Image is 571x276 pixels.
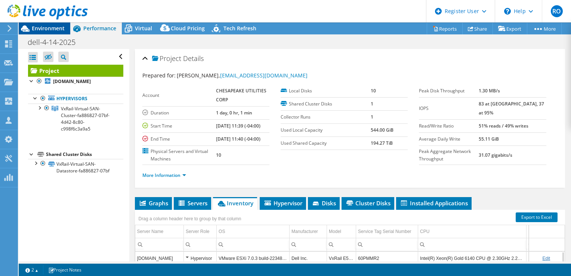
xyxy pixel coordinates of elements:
a: More Information [142,172,186,178]
label: Used Shared Capacity [281,139,371,147]
td: Manufacturer Column [290,225,327,238]
span: Environment [32,25,65,32]
td: Column CPU Sockets, Value 2 [527,252,562,265]
b: [DATE] 11:40 (-04:00) [216,136,260,142]
a: Share [462,23,493,34]
td: Server Role Column [184,225,217,238]
label: Physical Servers and Virtual Machines [142,148,216,163]
b: 1 [371,114,373,120]
label: Peak Aggregate Network Throughput [419,148,479,163]
label: End Time [142,135,216,143]
a: Edit [542,256,550,261]
span: Cloud Pricing [171,25,205,32]
a: VxRail-Virtual-SAN-Datastore-fa886827-07bf [28,159,123,175]
td: Column Server Name, Value elsesx05.cpk.chpk.com [135,252,184,265]
span: Disks [312,199,336,207]
h1: dell-4-14-2025 [24,38,87,46]
label: Collector Runs [281,113,371,121]
div: Manufacturer [291,227,318,236]
a: [DOMAIN_NAME] [28,77,123,86]
b: 10 [216,152,221,158]
span: Graphs [139,199,168,207]
div: Drag a column header here to group by that column [137,214,243,224]
td: Column Service Tag Serial Number, Value 60PMMR2 [356,252,418,265]
span: Tech Refresh [223,25,256,32]
b: 1 day, 0 hr, 1 min [216,110,252,116]
a: Export [493,23,527,34]
td: Column OS, Filter cell [217,238,290,251]
b: 1 [371,101,373,107]
b: 55.11 GiB [479,136,499,142]
div: Hypervisor [186,254,214,263]
div: Service Tag Serial Number [358,227,411,236]
span: Virtual [135,25,152,32]
span: [PERSON_NAME], [177,72,308,79]
b: [DATE] 11:39 (-04:00) [216,123,260,129]
td: CPU Column [418,225,527,238]
a: Export to Excel [516,212,558,222]
div: CPU [420,227,429,236]
div: Server Name [137,227,164,236]
td: Service Tag Serial Number Column [356,225,418,238]
a: Project [28,65,123,77]
b: 1.30 MB/s [479,88,500,94]
td: Model Column [327,225,356,238]
td: Column Server Name, Filter cell [135,238,184,251]
b: CHESAPEAKE UTILITIES CORP [216,88,266,103]
td: Column Service Tag Serial Number, Filter cell [356,238,418,251]
b: 544.00 GiB [371,127,393,133]
td: Column CPU Sockets, Filter cell [527,238,562,251]
label: Read/Write Ratio [419,122,479,130]
label: Duration [142,109,216,117]
td: Column CPU, Filter cell [418,238,527,251]
label: IOPS [419,105,479,112]
span: Installed Applications [400,199,468,207]
td: OS Column [217,225,290,238]
span: Inventory [217,199,253,207]
a: Hypervisors [28,94,123,104]
label: Local Disks [281,87,371,95]
div: OS [219,227,225,236]
b: 83 at [GEOGRAPHIC_DATA], 37 at 95% [479,101,544,116]
span: VxRail-Virtual-SAN-Cluster-fa886827-07bf-4d42-8c80-c998f6c3a9a5 [61,105,109,132]
td: Column Server Role, Filter cell [184,238,217,251]
span: Servers [178,199,207,207]
a: 2 [20,265,43,275]
a: Reports [427,23,463,34]
td: Column Manufacturer, Value Dell Inc. [290,252,327,265]
label: Used Local Capacity [281,126,371,134]
span: Hypervisor [263,199,302,207]
a: VxRail-Virtual-SAN-Cluster-fa886827-07bf-4d42-8c80-c998f6c3a9a5 [28,104,123,134]
label: Shared Cluster Disks [281,100,371,108]
b: 51% reads / 49% writes [479,123,528,129]
td: Column Model, Value VxRail E560F [327,252,356,265]
label: Account [142,92,216,99]
a: More [527,23,562,34]
b: [DOMAIN_NAME] [53,78,91,85]
td: Column Model, Filter cell [327,238,356,251]
td: Server Name Column [135,225,184,238]
td: Column OS, Value VMware ESXi 7.0.3 build-22348816 [217,252,290,265]
svg: \n [504,8,511,15]
a: Project Notes [43,265,87,275]
b: 194.27 TiB [371,140,393,146]
label: Average Daily Write [419,135,479,143]
div: Model [329,227,341,236]
label: Start Time [142,122,216,130]
a: [EMAIL_ADDRESS][DOMAIN_NAME] [220,72,308,79]
div: Server Role [186,227,209,236]
span: Project [152,55,181,62]
td: Column CPU, Value Intel(R) Xeon(R) Gold 6140 CPU @ 2.30GHz 2.29 GHz [418,252,527,265]
b: 10 [371,88,376,94]
td: Column Server Role, Value Hypervisor [184,252,217,265]
div: Shared Cluster Disks [46,150,123,159]
td: CPU Sockets Column [527,225,562,238]
label: Peak Disk Throughput [419,87,479,95]
span: Cluster Disks [345,199,391,207]
span: RO [551,5,563,17]
span: Performance [83,25,116,32]
b: 31.07 gigabits/s [479,152,512,158]
td: Column Manufacturer, Filter cell [290,238,327,251]
label: Prepared for: [142,72,176,79]
span: Details [183,54,204,63]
